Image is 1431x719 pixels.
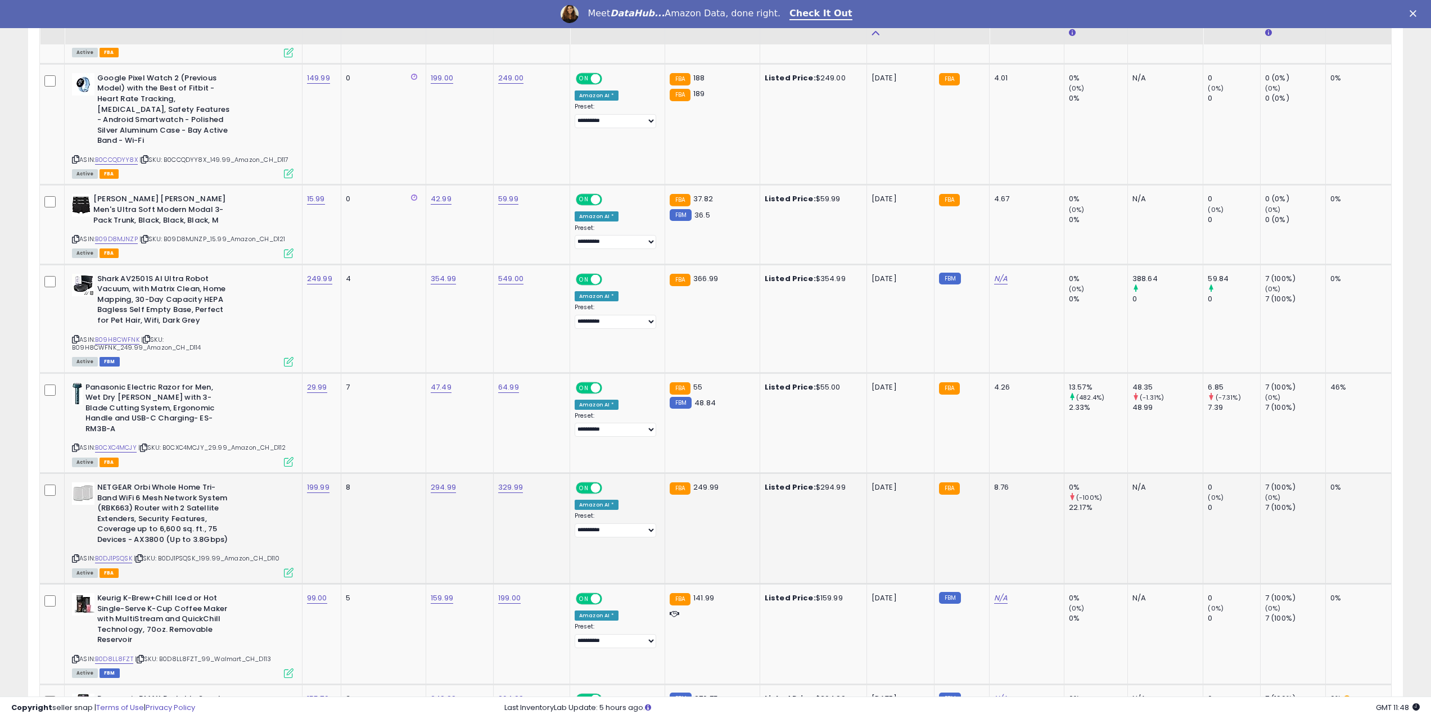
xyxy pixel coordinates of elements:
small: (0%) [1265,84,1281,93]
span: OFF [601,483,619,493]
div: 0% [1069,73,1127,83]
div: 7 (100%) [1265,274,1325,284]
a: 199.99 [307,482,329,493]
small: FBM [670,209,692,221]
div: 7 (100%) [1265,382,1325,392]
span: 188 [693,73,705,83]
span: ON [577,383,591,392]
a: 294.99 [431,482,456,493]
small: (-1.31%) [1140,393,1164,402]
div: 4.01 [994,73,1055,83]
div: 0% [1069,482,1127,492]
span: OFF [601,383,619,392]
a: 47.49 [431,382,452,393]
span: | SKU: B0D8LL8FZT_99_Walmart_CH_D113 [135,654,271,663]
div: $354.99 [765,274,858,284]
div: 0% [1330,194,1383,204]
div: 7 (100%) [1265,593,1325,603]
a: B0CXC4MCJY [95,443,137,453]
span: ON [577,274,591,284]
small: FBA [670,194,690,206]
div: Amazon AI * [575,400,619,410]
div: N/A [1132,593,1194,603]
a: 29.99 [307,382,327,393]
span: FBA [100,248,119,258]
div: Amazon AI * [575,611,619,621]
a: Check It Out [789,8,852,20]
span: | SKU: B09D8MJNZP_15.99_Amazon_CH_D121 [139,234,285,243]
div: 4.26 [994,382,1055,392]
span: | SKU: B0DJ1PSQSK_199.99_Amazon_CH_D110 [134,554,280,563]
small: (0%) [1069,84,1085,93]
div: N/A [1132,194,1194,204]
small: FBA [670,382,690,395]
small: FBA [939,194,960,206]
div: 0 (0%) [1265,194,1325,204]
a: 249.00 [498,73,523,84]
a: N/A [994,273,1008,284]
div: Preset: [575,512,656,537]
small: (0%) [1265,493,1281,502]
div: 4 [346,274,417,284]
div: 7 (100%) [1265,482,1325,492]
small: FBA [939,382,960,395]
span: 55 [693,382,702,392]
b: Listed Price: [765,482,816,492]
div: $159.99 [765,593,858,603]
div: 0 [1208,482,1260,492]
a: 159.99 [431,593,453,604]
small: FBA [670,482,690,495]
div: ASIN: [72,194,294,256]
div: ASIN: [72,274,294,365]
div: 2.33% [1069,403,1127,413]
div: 0 [1208,503,1260,513]
a: 149.99 [307,73,330,84]
div: [DATE] [872,274,917,284]
small: (0%) [1265,284,1281,293]
div: $55.00 [765,382,858,392]
span: 36.5 [694,210,710,220]
a: B0D8LL8FZT [95,654,133,664]
div: 0 [1208,73,1260,83]
div: 0% [1069,215,1127,225]
span: 189 [693,88,705,99]
small: (0%) [1069,205,1085,214]
span: All listings currently available for purchase on Amazon [72,458,98,467]
div: 4.67 [994,194,1055,204]
div: 0% [1330,274,1383,284]
span: 37.82 [693,193,713,204]
img: 31xX5Un0L8L._SL40_.jpg [72,382,83,405]
div: Amazon AI * [575,291,619,301]
div: 59.84 [1208,274,1260,284]
small: (-7.31%) [1216,393,1241,402]
div: Close [1410,10,1421,17]
b: Shark AV2501S AI Ultra Robot Vacuum, with Matrix Clean, Home Mapping, 30-Day Capacity HEPA Bagles... [97,274,234,329]
a: Terms of Use [96,702,144,713]
a: N/A [994,593,1008,604]
div: 0% [1069,274,1127,284]
b: Listed Price: [765,593,816,603]
div: 0 [1208,294,1260,304]
div: $249.00 [765,73,858,83]
span: FBA [100,458,119,467]
span: FBM [100,668,120,678]
div: ASIN: [72,482,294,576]
small: (0%) [1265,393,1281,402]
small: (0%) [1069,284,1085,293]
img: 31S3pXbZzqL._SL40_.jpg [72,194,91,216]
img: 41l6-WrqDEL._SL40_.jpg [72,274,94,296]
small: FBA [939,482,960,495]
div: Preset: [575,623,656,648]
div: 7 (100%) [1265,503,1325,513]
span: ON [577,74,591,83]
span: All listings currently available for purchase on Amazon [72,169,98,179]
span: FBA [100,48,119,57]
small: Days In Stock. [1265,28,1272,38]
span: FBA [100,568,119,578]
span: All listings currently available for purchase on Amazon [72,668,98,678]
b: Keurig K-Brew+Chill Iced or Hot Single-Serve K-Cup Coffee Maker with MultiStream and QuickChill T... [97,593,234,648]
div: 0 [1208,93,1260,103]
img: Profile image for Georgie [561,5,579,23]
div: 388.64 [1132,274,1203,284]
div: 0% [1069,194,1127,204]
